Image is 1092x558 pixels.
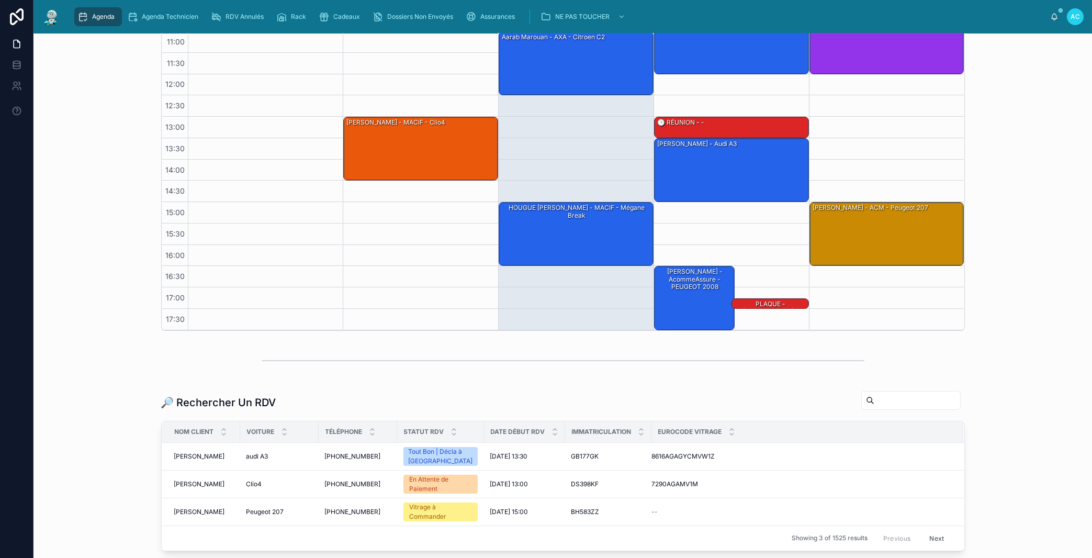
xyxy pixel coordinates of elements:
[655,10,808,73] div: 10:30 – 12:00: SALHI Mohamed - MIEUX ASSURÉ - RENAULT Scénic II 1.5 dCi 106cv
[325,508,391,516] a: [PHONE_NUMBER]
[572,428,632,436] span: Immatriculation
[92,13,115,21] span: Agenda
[652,480,951,488] a: 7290AGAMV1M
[480,13,515,21] span: Assurances
[571,452,599,461] span: GB177GK
[490,508,528,516] span: [DATE] 15:00
[501,32,606,42] div: Aarab Marouan - AXA - Citroen C2
[163,186,188,195] span: 14:30
[499,203,653,265] div: HOUGUE [PERSON_NAME] - MACIF - Mégane break
[164,229,188,238] span: 15:30
[42,8,61,25] img: App logo
[403,447,478,466] a: Tout Bon | Décla à [GEOGRAPHIC_DATA]
[1071,13,1080,21] span: AC
[246,508,312,516] a: Peugeot 207
[792,534,868,542] span: Showing 3 of 1525 results
[226,13,264,21] span: RDV Annulés
[410,503,471,521] div: Vitrage à Commander
[491,428,545,436] span: Date Début RDV
[246,480,312,488] a: Clio4
[325,428,363,436] span: Téléphone
[812,203,929,213] div: [PERSON_NAME] - ACM - Peugeot 207
[325,452,391,461] a: [PHONE_NUMBER]
[246,452,312,461] a: audi A3
[246,508,284,516] span: Peugeot 207
[163,251,188,260] span: 16:00
[571,508,645,516] a: BH583ZZ
[175,428,214,436] span: Nom Client
[333,13,360,21] span: Cadeaux
[174,452,234,461] a: [PERSON_NAME]
[387,13,453,21] span: Dossiers Non Envoyés
[501,203,652,220] div: HOUGUE [PERSON_NAME] - MACIF - Mégane break
[164,293,188,302] span: 17:00
[344,117,498,180] div: [PERSON_NAME] - MACIF - Clio4
[655,266,734,329] div: [PERSON_NAME] - AcommeAssure - PEUGEOT 2008
[325,508,381,516] span: [PHONE_NUMBER]
[490,480,559,488] a: [DATE] 13:00
[69,5,1050,28] div: scrollable content
[163,144,188,153] span: 13:30
[161,395,276,410] h1: 🔎 Rechercher Un RDV
[499,32,653,95] div: Aarab Marouan - AXA - Citroen C2
[163,101,188,110] span: 12:30
[810,10,964,73] div: 10:30 – 12:00: PLAQUE - VIEILLOT Samuel - AXA -
[165,59,188,68] span: 11:30
[922,530,951,546] button: Next
[164,208,188,217] span: 15:00
[656,139,738,149] div: [PERSON_NAME] - audi A3
[291,13,306,21] span: Rack
[345,118,446,127] div: [PERSON_NAME] - MACIF - Clio4
[273,7,313,26] a: Rack
[490,452,528,461] span: [DATE] 13:30
[325,480,381,488] span: [PHONE_NUMBER]
[656,267,734,292] div: [PERSON_NAME] - AcommeAssure - PEUGEOT 2008
[490,508,559,516] a: [DATE] 15:00
[165,37,188,46] span: 11:00
[652,452,715,461] span: 8616AGAGYCMVW1Z
[163,272,188,281] span: 16:30
[732,299,808,309] div: PLAQUE - [PERSON_NAME] - DIRECT ASSURANCE - Skoda octavia
[463,7,522,26] a: Assurances
[537,7,631,26] a: NE PAS TOUCHER
[163,165,188,174] span: 14:00
[571,480,599,488] span: DS398KF
[490,452,559,461] a: [DATE] 13:30
[246,480,262,488] span: Clio4
[555,13,610,21] span: NE PAS TOUCHER
[325,480,391,488] a: [PHONE_NUMBER]
[652,452,951,461] a: 8616AGAGYCMVW1Z
[174,452,225,461] span: [PERSON_NAME]
[74,7,122,26] a: Agenda
[403,503,478,521] a: Vitrage à Commander
[174,508,225,516] span: [PERSON_NAME]
[652,508,951,516] a: --
[174,480,225,488] span: [PERSON_NAME]
[571,452,645,461] a: GB177GK
[316,7,367,26] a: Cadeaux
[571,480,645,488] a: DS398KF
[655,139,808,202] div: [PERSON_NAME] - audi A3
[404,428,444,436] span: Statut RDV
[124,7,206,26] a: Agenda Technicien
[408,447,472,466] div: Tout Bon | Décla à [GEOGRAPHIC_DATA]
[652,508,658,516] span: --
[571,508,600,516] span: BH583ZZ
[163,80,188,88] span: 12:00
[247,428,275,436] span: Voiture
[734,299,808,332] div: PLAQUE - [PERSON_NAME] - DIRECT ASSURANCE - Skoda octavia
[163,122,188,131] span: 13:00
[490,480,528,488] span: [DATE] 13:00
[810,203,964,265] div: [PERSON_NAME] - ACM - Peugeot 207
[142,13,198,21] span: Agenda Technicien
[658,428,722,436] span: Eurocode Vitrage
[325,452,381,461] span: [PHONE_NUMBER]
[246,452,268,461] span: audi A3
[403,475,478,494] a: En Attente de Paiement
[652,480,699,488] span: 7290AGAMV1M
[656,118,705,127] div: 🕒 RÉUNION - -
[410,475,471,494] div: En Attente de Paiement
[369,7,460,26] a: Dossiers Non Envoyés
[174,480,234,488] a: [PERSON_NAME]
[655,117,808,138] div: 🕒 RÉUNION - -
